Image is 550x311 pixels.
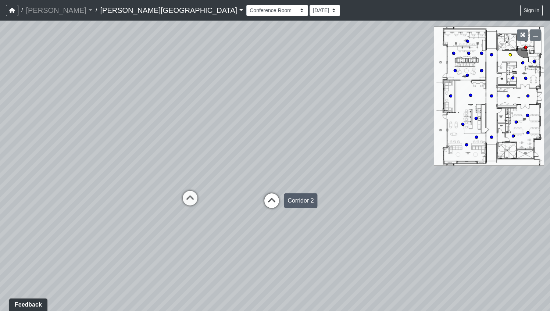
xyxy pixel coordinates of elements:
[26,3,93,18] a: [PERSON_NAME]
[284,193,317,208] div: Corridor 2
[93,3,100,18] span: /
[18,3,26,18] span: /
[100,3,243,18] a: [PERSON_NAME][GEOGRAPHIC_DATA]
[520,5,543,16] button: Sign in
[6,296,51,311] iframe: Ybug feedback widget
